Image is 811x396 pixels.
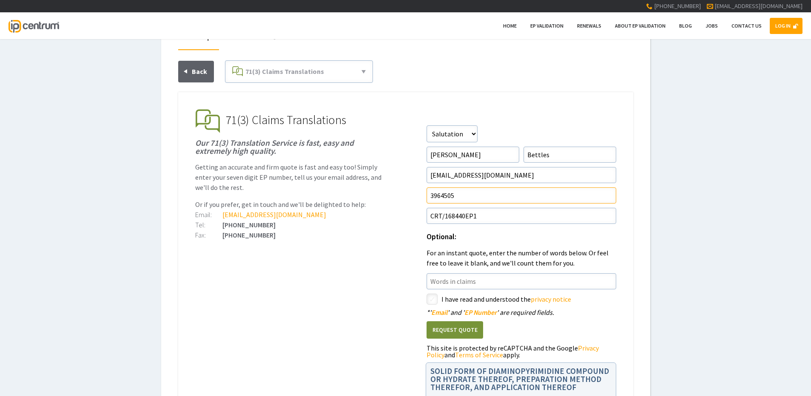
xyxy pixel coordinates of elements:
input: EP Number [427,187,616,204]
a: Terms of Service [455,351,503,359]
span: [PHONE_NUMBER] [654,2,701,10]
input: Your Reference [427,208,616,224]
span: Contact Us [731,23,762,29]
span: Jobs [706,23,718,29]
div: [PHONE_NUMBER] [195,232,385,238]
span: EP Number [464,308,497,317]
h1: SOLID FORM OF DIAMINOPYRIMIDINE COMPOUND OR HYDRATE THEREOF, PREPARATION METHOD THEREFOR, AND APP... [430,367,612,392]
h1: Optional: [427,233,616,241]
label: I have read and understood the [441,294,616,305]
span: EP Validation [530,23,563,29]
a: Renewals [572,18,607,34]
span: Home [503,23,517,29]
span: Renewals [577,23,601,29]
span: Blog [679,23,692,29]
a: [EMAIL_ADDRESS][DOMAIN_NAME] [714,2,802,10]
a: EP Validation [525,18,569,34]
p: Or if you prefer, get in touch and we'll be delighted to help: [195,199,385,209]
div: Fax: [195,232,222,238]
div: ' ' and ' ' are required fields. [427,309,616,316]
a: Back [178,61,214,82]
a: Home [498,18,522,34]
a: 71(3) Claims Translations [229,64,369,79]
a: IP Centrum [9,12,59,39]
p: For an instant quote, enter the number of words below. Or feel free to leave it blank, and we'll ... [427,248,616,268]
a: Privacy Policy [427,344,599,359]
span: Email [431,308,447,317]
div: This site is protected by reCAPTCHA and the Google and apply. [427,345,616,358]
label: styled-checkbox [427,294,438,305]
input: Words in claims [427,273,616,289]
input: First Name [427,147,519,163]
a: Jobs [700,18,723,34]
span: 71(3) Claims Translations [245,67,324,76]
h1: Our 71(3) Translation Service is fast, easy and extremely high quality. [195,139,385,155]
a: LOG IN [770,18,802,34]
div: Tel: [195,221,222,228]
span: Back [192,67,207,76]
a: About EP Validation [609,18,671,34]
a: Blog [674,18,697,34]
input: Surname [524,147,616,163]
a: [EMAIL_ADDRESS][DOMAIN_NAME] [222,210,326,219]
a: privacy notice [531,295,571,303]
p: Getting an accurate and firm quote is fast and easy too! Simply enter your seven digit EP number,... [195,162,385,192]
div: [PHONE_NUMBER] [195,221,385,228]
span: 71(3) Claims Translations [226,112,346,127]
input: Email [427,167,616,183]
span: About EP Validation [615,23,666,29]
a: Contact Us [726,18,767,34]
button: Request Quote [427,321,483,339]
div: Email: [195,211,222,218]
